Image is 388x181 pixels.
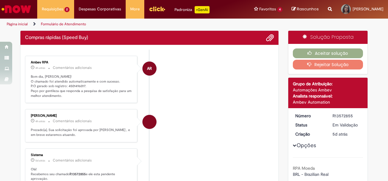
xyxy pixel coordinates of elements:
[292,6,319,12] a: Rascunhos
[293,60,363,69] button: Rejeitar Solução
[277,7,282,12] span: 4
[293,48,363,58] button: Aceitar solução
[35,66,45,70] time: 01/10/2025 09:31:51
[142,115,156,129] div: Arthur Troller Guilhermano
[259,6,276,12] span: Favoritos
[79,6,121,12] span: Despesas Corporativas
[332,131,361,137] div: 27/09/2025 11:01:23
[35,119,45,123] span: 4h atrás
[291,122,328,128] dt: Status
[53,65,92,70] small: Comentários adicionais
[31,61,132,64] div: Ambev RPA
[70,172,86,176] b: R13572855
[332,131,347,137] span: 5d atrás
[7,22,28,27] a: Página inicial
[293,87,363,93] div: Automações Ambev
[35,159,45,162] time: 27/09/2025 11:01:36
[31,128,132,137] p: Prezado(a), Sua solicitação foi aprovada por [PERSON_NAME] , e em breve estaremos atuando.
[64,7,70,12] span: 2
[293,165,315,171] b: RPA Moeda
[332,113,361,119] div: R13572855
[35,159,45,162] span: 5d atrás
[195,6,210,13] p: +GenAi
[291,131,328,137] dt: Criação
[353,6,383,12] span: [PERSON_NAME]
[266,34,274,42] button: Adicionar anexos
[5,19,254,30] ul: Trilhas de página
[35,66,45,70] span: 4h atrás
[174,6,210,13] div: Padroniza
[332,131,347,137] time: 27/09/2025 11:01:23
[293,81,363,87] div: Grupo de Atribuição:
[293,172,329,177] span: BRL - Brazilian Real
[41,22,86,27] a: Formulário de Atendimento
[53,119,92,124] small: Comentários adicionais
[31,114,132,118] div: [PERSON_NAME]
[130,6,140,12] span: More
[31,153,132,157] div: Sistema
[293,99,363,105] div: Ambev Automation
[291,113,328,119] dt: Número
[332,122,361,128] div: Em Validação
[149,4,165,13] img: click_logo_yellow_360x200.png
[42,6,63,12] span: Requisições
[293,93,363,99] div: Analista responsável:
[288,31,368,44] div: Solução Proposta
[53,158,92,163] small: Comentários adicionais
[1,3,32,15] img: ServiceNow
[31,74,132,98] p: Bom dia, [PERSON_NAME]! O chamado foi atendido automaticamente e com sucesso. P.O gerado sob regi...
[142,62,156,76] div: Ambev RPA
[35,119,45,123] time: 01/10/2025 09:19:21
[297,6,319,12] span: Rascunhos
[147,61,152,76] span: AR
[25,35,88,41] h2: Compras rápidas (Speed Buy) Histórico de tíquete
